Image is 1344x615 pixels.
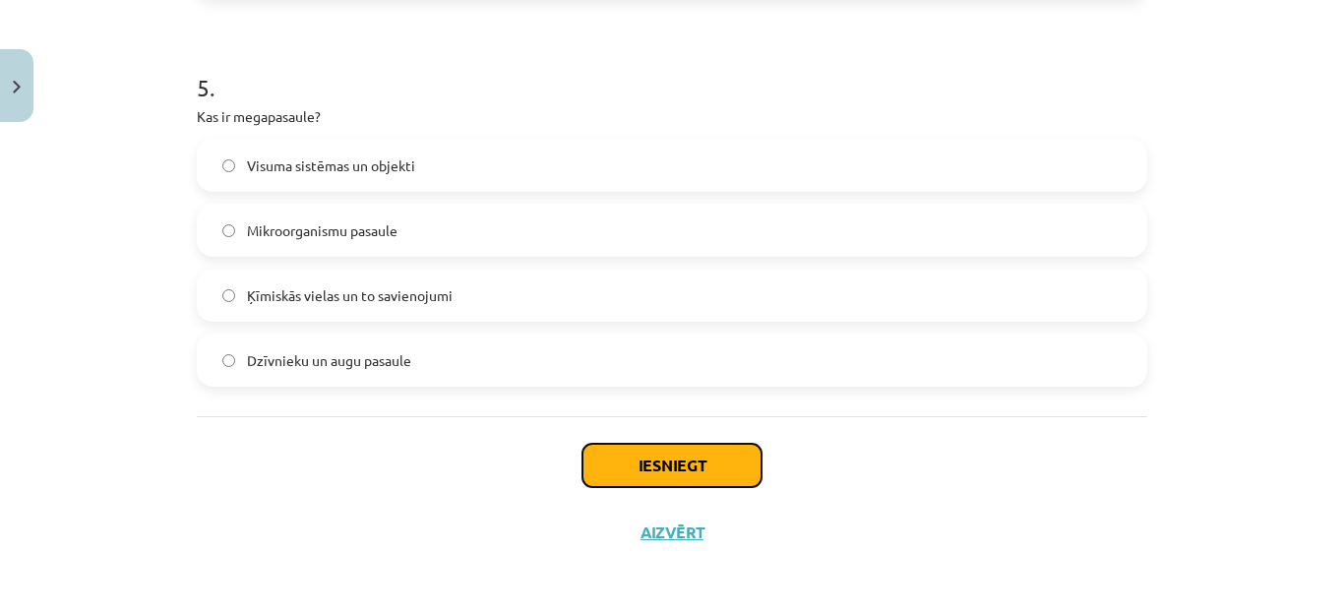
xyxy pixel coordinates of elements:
span: Visuma sistēmas un objekti [247,155,415,176]
img: icon-close-lesson-0947bae3869378f0d4975bcd49f059093ad1ed9edebbc8119c70593378902aed.svg [13,81,21,93]
span: Dzīvnieku un augu pasaule [247,350,411,371]
h1: 5 . [197,39,1147,100]
p: Kas ir megapasaule? [197,106,1147,127]
button: Aizvērt [635,523,709,542]
span: Ķīmiskās vielas un to savienojumi [247,285,453,306]
input: Ķīmiskās vielas un to savienojumi [222,289,235,302]
button: Iesniegt [582,444,762,487]
span: Mikroorganismu pasaule [247,220,397,241]
input: Visuma sistēmas un objekti [222,159,235,172]
input: Dzīvnieku un augu pasaule [222,354,235,367]
input: Mikroorganismu pasaule [222,224,235,237]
